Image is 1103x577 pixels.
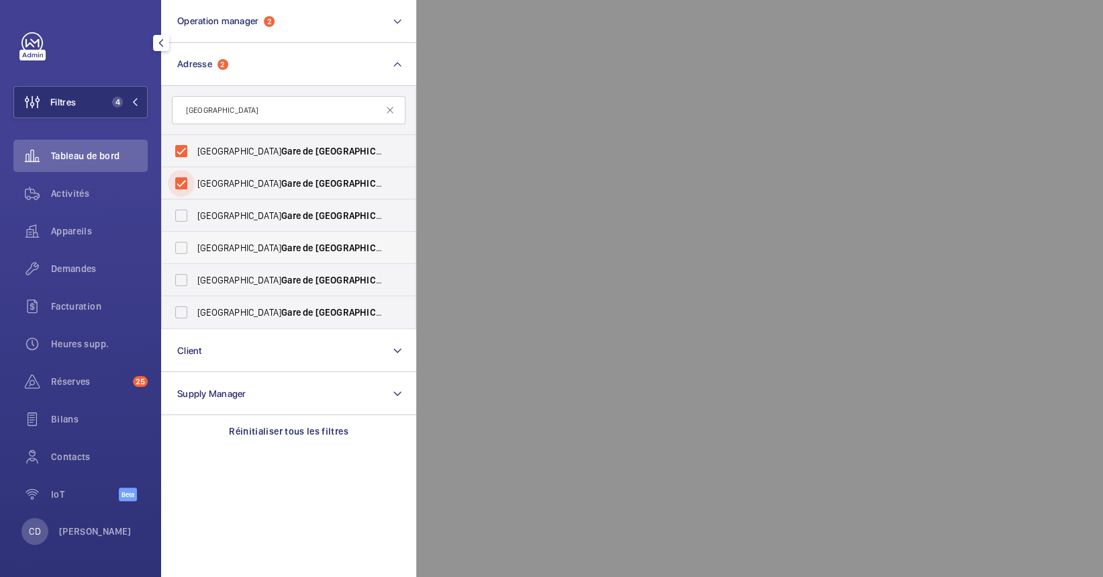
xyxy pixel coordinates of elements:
p: CD [29,525,40,538]
span: Heures supp. [51,337,148,351]
span: Beta [119,488,137,501]
span: 4 [112,97,123,107]
span: Tableau de bord [51,149,148,163]
span: Demandes [51,262,148,275]
span: Appareils [51,224,148,238]
span: Facturation [51,300,148,313]
span: Réserves [51,375,128,388]
span: Filtres [50,95,76,109]
button: Filtres4 [13,86,148,118]
span: IoT [51,488,119,501]
p: [PERSON_NAME] [59,525,132,538]
span: Bilans [51,412,148,426]
span: 25 [133,376,148,387]
span: Activités [51,187,148,200]
span: Contacts [51,450,148,463]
